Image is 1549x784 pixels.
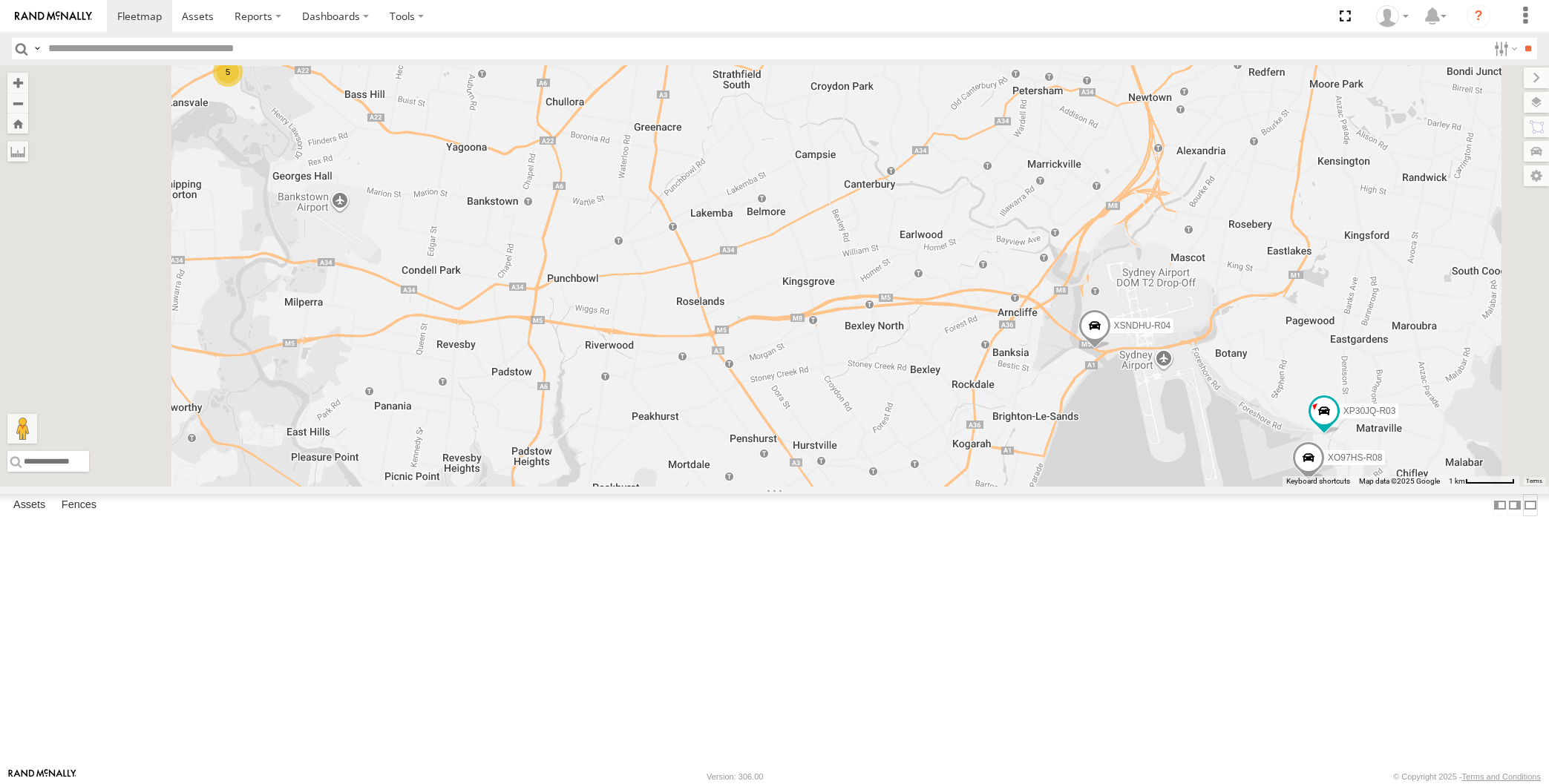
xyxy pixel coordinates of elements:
[1449,477,1465,485] span: 1 km
[1328,452,1382,463] span: XO97HS-R08
[7,141,28,162] label: Measure
[1393,772,1541,781] div: © Copyright 2025 -
[1493,494,1507,515] label: Dock Summary Table to the Left
[1286,476,1350,487] button: Keyboard shortcuts
[707,772,763,781] div: Version: 306.00
[1343,406,1395,416] span: XP30JQ-R03
[1527,478,1542,484] a: Terms (opens in new tab)
[1507,494,1522,515] label: Dock Summary Table to the Right
[1524,165,1549,186] label: Map Settings
[6,495,53,515] label: Assets
[1371,5,1414,27] div: Quang MAC
[15,11,92,22] img: rand-logo.svg
[7,113,28,134] button: Zoom Home
[8,769,76,784] a: Visit our Website
[1444,476,1519,487] button: Map Scale: 1 km per 63 pixels
[7,73,28,93] button: Zoom in
[213,57,243,87] div: 5
[1488,38,1520,59] label: Search Filter Options
[1467,4,1490,28] i: ?
[7,93,28,113] button: Zoom out
[31,38,43,59] label: Search Query
[1113,320,1170,331] span: XSNDHU-R04
[54,495,104,515] label: Fences
[7,414,37,444] button: Drag Pegman onto the map to open Street View
[1359,477,1440,485] span: Map data ©2025 Google
[1523,494,1538,515] label: Hide Summary Table
[1462,772,1541,781] a: Terms and Conditions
